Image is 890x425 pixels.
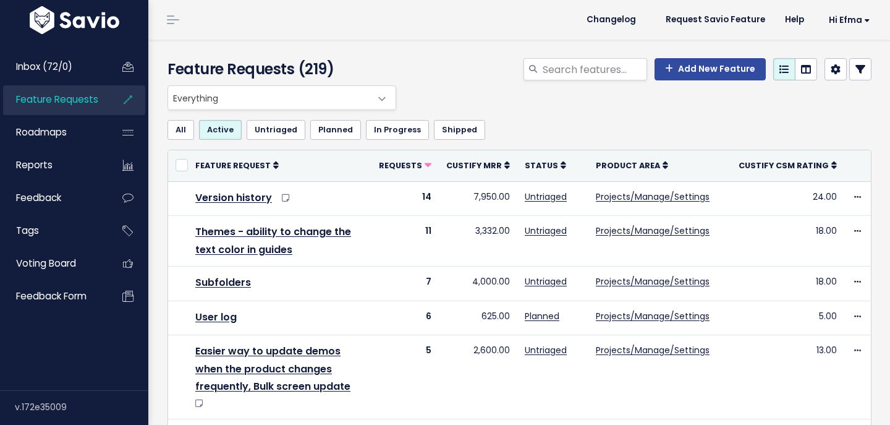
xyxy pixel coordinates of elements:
[525,191,567,203] a: Untriaged
[16,290,87,303] span: Feedback form
[3,282,103,311] a: Feedback form
[656,11,775,29] a: Request Savio Feature
[525,159,566,171] a: Status
[596,159,668,171] a: Product Area
[525,344,567,356] a: Untriaged
[596,344,710,356] a: Projects/Manage/Settings
[195,225,351,257] a: Themes - ability to change the text color in guides
[371,301,439,335] td: 6
[167,85,396,110] span: Everything
[814,11,880,30] a: Hi Efma
[525,160,558,171] span: Status
[16,60,72,73] span: Inbox (72/0)
[195,191,272,205] a: Version history
[596,310,710,322] a: Projects/Manage/Settings
[525,225,567,237] a: Untriaged
[371,215,439,267] td: 11
[3,217,103,245] a: Tags
[16,126,67,139] span: Roadmaps
[587,15,636,24] span: Changelog
[195,275,251,290] a: Subfolders
[596,225,710,237] a: Projects/Manage/Settings
[167,120,871,140] ul: Filter feature requests
[596,191,710,203] a: Projects/Manage/Settings
[655,58,766,80] a: Add New Feature
[739,160,829,171] span: Custify csm rating
[371,267,439,301] td: 7
[731,181,844,215] td: 24.00
[829,15,870,25] span: Hi Efma
[16,224,39,237] span: Tags
[310,120,361,140] a: Planned
[167,58,390,80] h4: Feature Requests (219)
[3,53,103,81] a: Inbox (72/0)
[439,181,517,215] td: 7,950.00
[16,257,76,270] span: Voting Board
[541,58,647,80] input: Search features...
[434,120,485,140] a: Shipped
[731,267,844,301] td: 18.00
[195,160,271,171] span: Feature Request
[371,335,439,419] td: 5
[3,118,103,147] a: Roadmaps
[525,310,559,322] a: Planned
[439,215,517,267] td: 3,332.00
[731,301,844,335] td: 5.00
[3,249,103,278] a: Voting Board
[195,159,279,171] a: Feature Request
[596,160,660,171] span: Product Area
[16,93,98,106] span: Feature Requests
[3,85,103,114] a: Feature Requests
[439,301,517,335] td: 625.00
[199,120,242,140] a: Active
[15,391,148,423] div: v.172e35009
[195,344,350,394] a: Easier way to update demos when the product changes frequently, Bulk screen update
[16,158,53,171] span: Reports
[195,310,237,324] a: User log
[27,6,122,34] img: logo-white.9d6f32f41409.svg
[167,120,194,140] a: All
[731,335,844,419] td: 13.00
[3,151,103,179] a: Reports
[379,159,431,171] a: Requests
[366,120,429,140] a: In Progress
[446,160,502,171] span: Custify mrr
[525,275,567,288] a: Untriaged
[775,11,814,29] a: Help
[16,191,61,204] span: Feedback
[379,160,422,171] span: Requests
[739,159,837,171] a: Custify csm rating
[168,86,371,109] span: Everything
[596,275,710,288] a: Projects/Manage/Settings
[731,215,844,267] td: 18.00
[371,181,439,215] td: 14
[247,120,305,140] a: Untriaged
[439,267,517,301] td: 4,000.00
[446,159,510,171] a: Custify mrr
[439,335,517,419] td: 2,600.00
[3,184,103,212] a: Feedback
